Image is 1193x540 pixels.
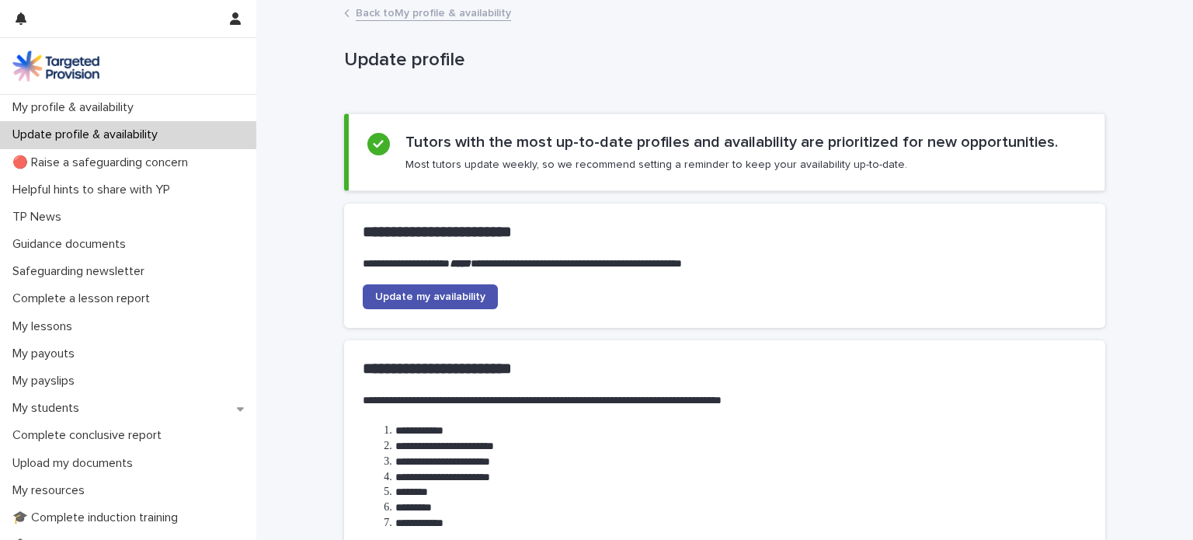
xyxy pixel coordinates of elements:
[6,127,170,142] p: Update profile & availability
[6,347,87,361] p: My payouts
[363,284,498,309] a: Update my availability
[6,210,74,225] p: TP News
[6,483,97,498] p: My resources
[6,155,200,170] p: 🔴 Raise a safeguarding concern
[6,183,183,197] p: Helpful hints to share with YP
[6,319,85,334] p: My lessons
[344,49,1099,71] p: Update profile
[6,264,157,279] p: Safeguarding newsletter
[6,401,92,416] p: My students
[375,291,485,302] span: Update my availability
[6,428,174,443] p: Complete conclusive report
[6,456,145,471] p: Upload my documents
[405,158,907,172] p: Most tutors update weekly, so we recommend setting a reminder to keep your availability up-to-date.
[6,100,146,115] p: My profile & availability
[6,237,138,252] p: Guidance documents
[12,51,99,82] img: M5nRWzHhSzIhMunXDL62
[405,133,1058,152] h2: Tutors with the most up-to-date profiles and availability are prioritized for new opportunities.
[6,374,87,388] p: My payslips
[356,3,511,21] a: Back toMy profile & availability
[6,291,162,306] p: Complete a lesson report
[6,510,190,525] p: 🎓 Complete induction training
